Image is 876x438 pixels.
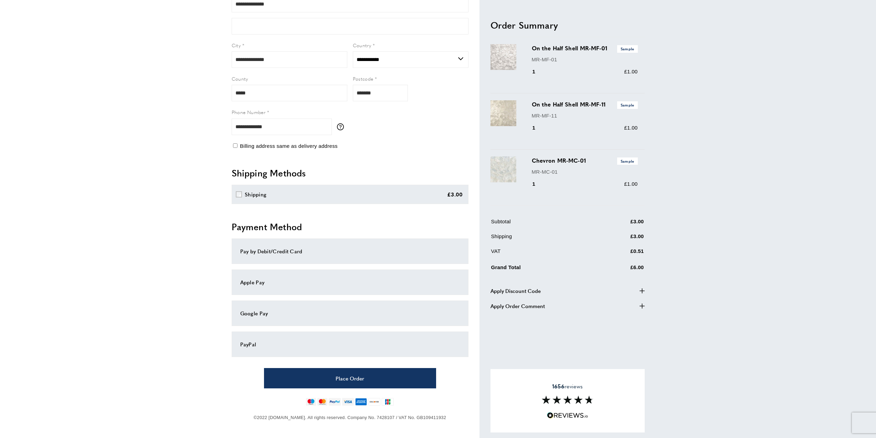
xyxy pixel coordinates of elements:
img: Reviews.io 5 stars [547,412,588,419]
td: Subtotal [491,217,596,231]
td: £3.00 [597,217,644,231]
h2: Order Summary [490,19,645,31]
span: County [232,75,248,82]
td: VAT [491,247,596,260]
img: mastercard [317,398,327,406]
img: Chevron MR-MC-01 [490,156,516,182]
span: Sample [617,157,638,165]
img: visa [342,398,353,406]
td: £6.00 [597,262,644,276]
div: Apple Pay [240,278,460,286]
div: 1 [532,68,545,76]
span: £1.00 [624,181,637,186]
p: MR-MF-01 [532,55,638,63]
input: Billing address same as delivery address [233,143,238,148]
div: Google Pay [240,309,460,317]
h2: Shipping Methods [232,167,468,179]
span: Country [353,42,371,49]
img: american-express [355,398,367,406]
p: MR-MC-01 [532,167,638,176]
span: Billing address same as delivery address [240,143,338,149]
div: Shipping [245,190,266,198]
div: £3.00 [447,190,463,198]
h3: On the Half Shell MR-MF-01 [532,44,638,52]
img: jcb [382,398,394,406]
span: reviews [552,383,583,390]
td: Grand Total [491,262,596,276]
h3: On the Half Shell MR-MF-11 [532,100,638,109]
h3: Chevron MR-MC-01 [532,156,638,165]
button: More information [337,123,347,130]
strong: 1656 [552,382,564,390]
span: Sample [617,45,638,52]
img: discover [368,398,380,406]
div: Pay by Debit/Credit Card [240,247,460,255]
h2: Payment Method [232,221,468,233]
img: paypal [329,398,341,406]
div: PayPal [240,340,460,348]
span: Postcode [353,75,373,82]
td: Shipping [491,232,596,245]
img: Reviews section [542,396,593,404]
img: maestro [306,398,316,406]
p: MR-MF-11 [532,111,638,120]
span: £1.00 [624,69,637,74]
img: On the Half Shell MR-MF-11 [490,100,516,126]
span: ©2022 [DOMAIN_NAME]. All rights reserved. Company No. 7428107 / VAT No. GB109411932 [254,415,446,420]
span: Phone Number [232,109,266,115]
span: City [232,42,241,49]
span: £1.00 [624,125,637,131]
span: Sample [617,101,638,109]
button: Place Order [264,368,436,388]
td: £0.51 [597,247,644,260]
div: 1 [532,124,545,132]
span: Apply Order Comment [490,302,545,310]
img: On the Half Shell MR-MF-01 [490,44,516,70]
span: Apply Discount Code [490,286,541,295]
td: £3.00 [597,232,644,245]
div: 1 [532,180,545,188]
